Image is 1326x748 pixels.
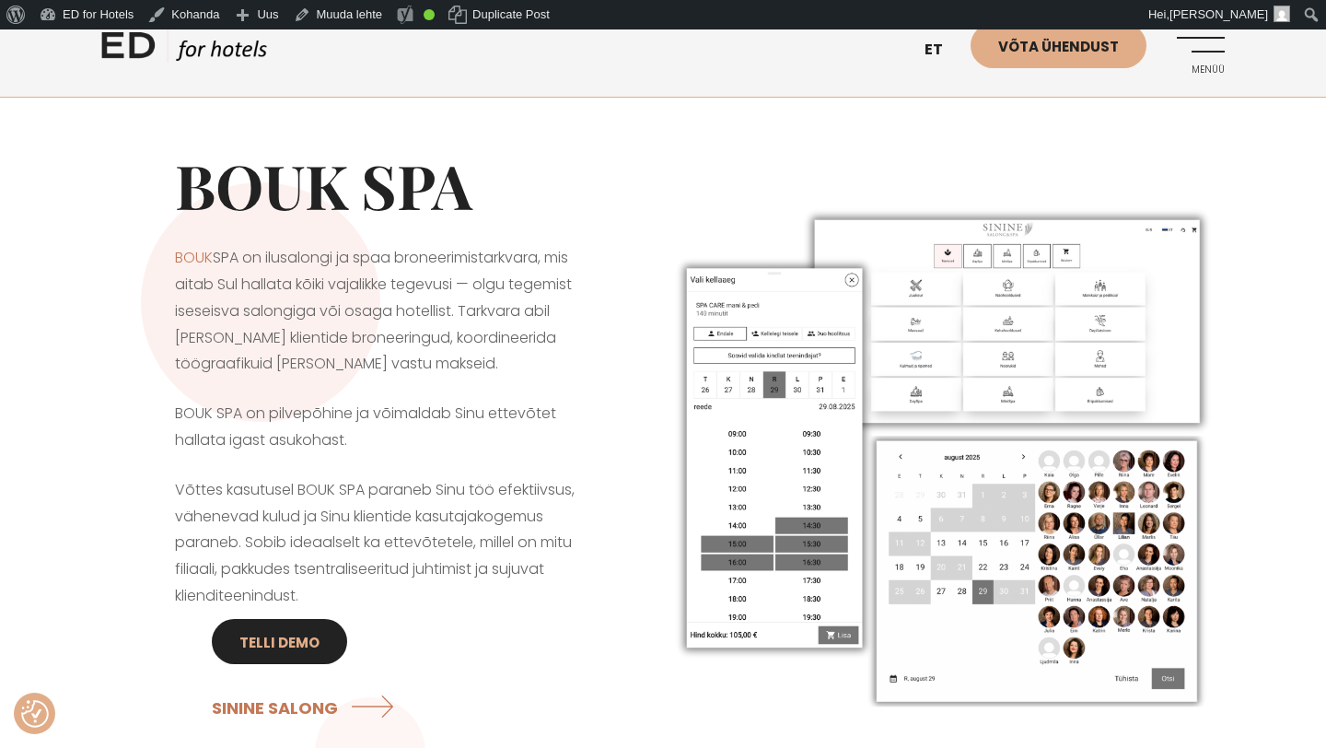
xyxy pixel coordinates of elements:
img: ilusalongi ja spaa broneerimistarkvara [663,197,1225,717]
img: Revisit consent button [21,700,49,728]
a: ED HOTELS [101,28,267,74]
button: Nõusolekueelistused [21,700,49,728]
a: et [915,28,971,73]
a: Võta ühendust [971,23,1146,68]
a: SININE SALONG [212,683,402,731]
a: BOUK [175,247,213,268]
span: [PERSON_NAME] [1169,7,1268,21]
div: Good [424,9,435,20]
span: Menüü [1174,64,1225,76]
p: Võttes kasutusel BOUK SPA paraneb Sinu töö efektiivsus, vähenevad kulud ja Sinu klientide kasutaj... [175,477,589,741]
p: SPA on ilusalongi ja spaa broneerimistarkvara, mis aitab Sul hallata kõiki vajalikke tegevusi — o... [175,245,589,378]
h1: BOUK SPA [175,149,589,222]
p: BOUK SPA on pilvepõhine ja võimaldab Sinu ettevõtet hallata igast asukohast. [175,401,589,454]
a: Telli DEMO [212,619,347,664]
a: Menüü [1174,23,1225,74]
